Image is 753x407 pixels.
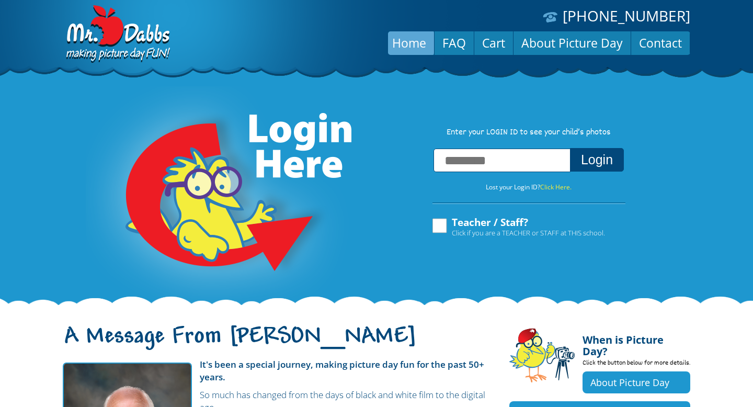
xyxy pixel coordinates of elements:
strong: It's been a special journey, making picture day fun for the past 50+ years. [200,358,484,383]
a: [PHONE_NUMBER] [563,6,690,26]
button: Login [570,148,624,172]
a: FAQ [435,30,474,55]
a: About Picture Day [514,30,631,55]
h1: A Message From [PERSON_NAME] [63,332,494,354]
label: Teacher / Staff? [431,217,605,237]
a: Home [384,30,434,55]
a: Click Here. [540,183,572,191]
p: Enter your LOGIN ID to see your child’s photos [421,127,636,139]
img: Dabbs Company [63,5,172,64]
p: Lost your Login ID? [421,182,636,193]
a: About Picture Day [583,371,690,393]
span: Click if you are a TEACHER or STAFF at THIS school. [452,228,605,238]
p: Click the button below for more details. [583,357,690,371]
a: Contact [631,30,690,55]
h4: When is Picture Day? [583,328,690,357]
img: Login Here [86,86,353,306]
a: Cart [474,30,513,55]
